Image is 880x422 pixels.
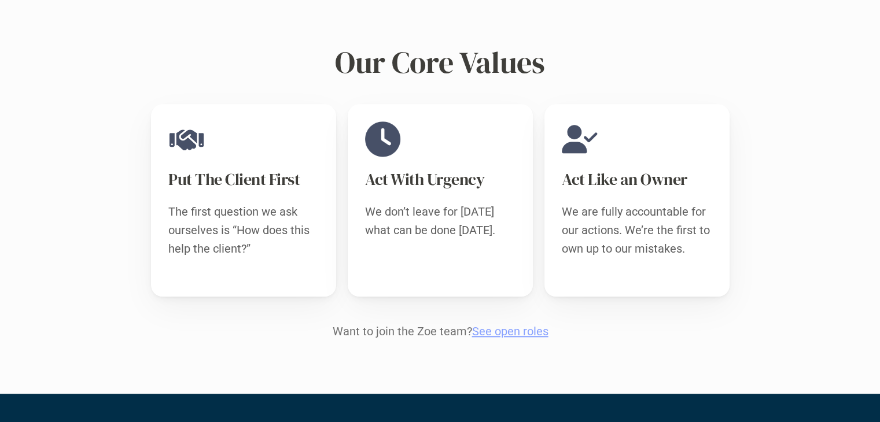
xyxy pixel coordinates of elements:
h3: Put The Client First [168,168,319,191]
h2: Our Core Values [335,45,545,80]
h3: Act Like an Owner [562,168,712,191]
p: The first question we ask ourselves is “How does this help the client?” [168,202,319,258]
a: See open roles [472,324,548,338]
p: We are fully accountable for our actions. We’re the first to own up to our mistakes. [562,202,712,258]
p: We don’t leave for [DATE] what can be done [DATE]. [365,202,516,239]
h3: Act With Urgency [365,168,516,191]
p: Want to join the Zoe team? [151,324,730,338]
